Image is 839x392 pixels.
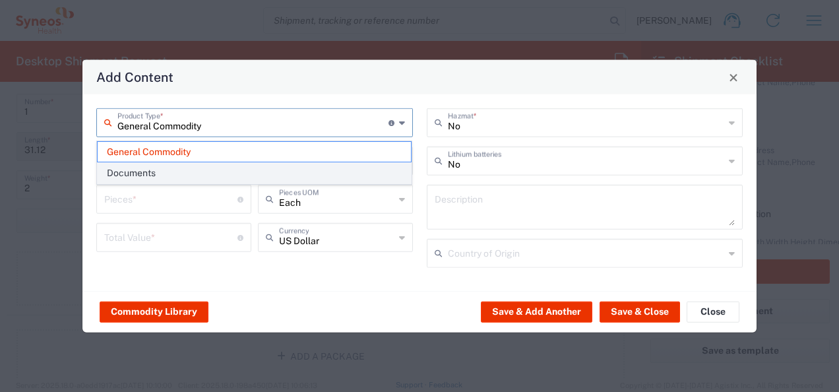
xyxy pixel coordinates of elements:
[687,301,739,322] button: Close
[98,142,412,162] span: General Commodity
[481,301,592,322] button: Save & Add Another
[98,163,412,183] span: Documents
[100,301,208,322] button: Commodity Library
[724,68,743,86] button: Close
[600,301,680,322] button: Save & Close
[96,67,173,86] h4: Add Content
